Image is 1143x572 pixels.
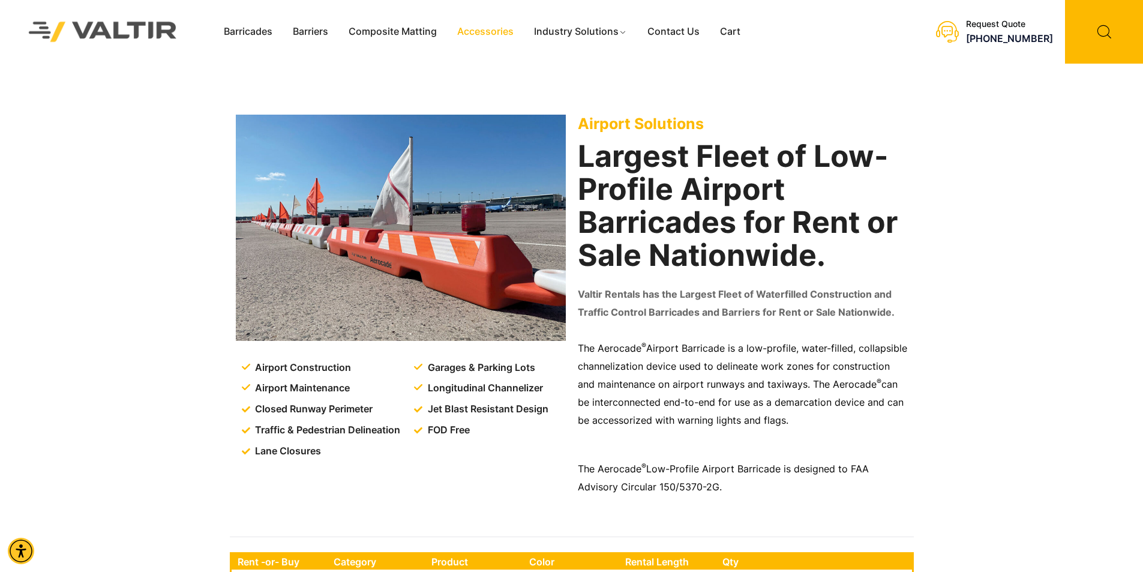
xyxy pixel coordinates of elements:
[523,554,620,570] th: Color
[283,23,338,41] a: Barriers
[252,379,350,397] span: Airport Maintenance
[710,23,751,41] a: Cart
[716,554,812,570] th: Qty
[578,115,908,133] p: Airport Solutions
[578,286,908,322] p: Valtir Rentals has the Largest Fleet of Waterfilled Construction and Traffic Control Barricades a...
[13,6,193,57] img: Valtir Rentals
[578,460,908,496] p: The Aerocade Low-Profile Airport Barricade is designed to FAA Advisory Circular 150/5370-2G.
[252,359,351,377] span: Airport Construction
[232,554,328,570] th: Rent -or- Buy
[637,23,710,41] a: Contact Us
[8,538,34,564] div: Accessibility Menu
[425,379,543,397] span: Longitudinal Channelizer
[328,554,426,570] th: Category
[877,377,881,386] sup: ®
[578,340,908,430] p: The Aerocade Airport Barricade is a low-profile, water-filled, collapsible channelization device ...
[966,32,1053,44] a: call (888) 496-3625
[619,554,716,570] th: Rental Length
[252,400,373,418] span: Closed Runway Perimeter
[252,442,321,460] span: Lane Closures
[447,23,524,41] a: Accessories
[214,23,283,41] a: Barricades
[425,400,548,418] span: Jet Blast Resistant Design
[338,23,447,41] a: Composite Matting
[641,462,646,471] sup: ®
[425,554,523,570] th: Product
[966,19,1053,29] div: Request Quote
[425,421,470,439] span: FOD Free
[524,23,637,41] a: Industry Solutions
[425,359,535,377] span: Garages & Parking Lots
[578,140,908,272] h2: Largest Fleet of Low-Profile Airport Barricades for Rent or Sale Nationwide.
[641,341,646,350] sup: ®
[236,115,566,341] img: Airport Solutions
[252,421,400,439] span: Traffic & Pedestrian Delineation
